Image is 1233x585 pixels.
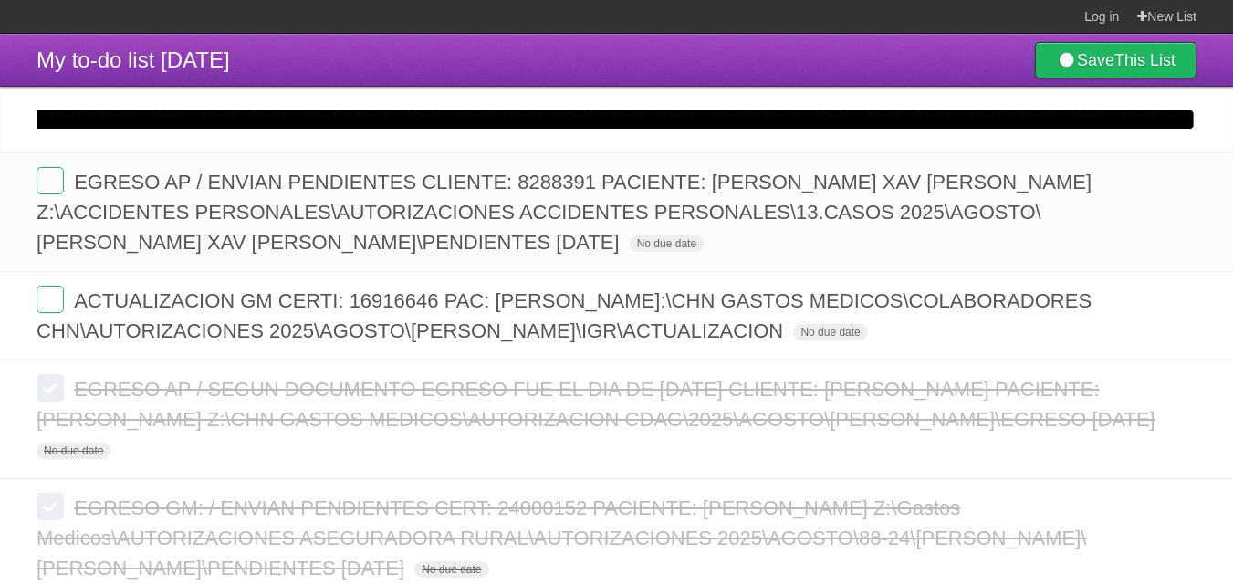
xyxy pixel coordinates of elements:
[37,171,1092,254] span: EGRESO AP / ENVIAN PENDIENTES CLIENTE: 8288391 PACIENTE: [PERSON_NAME] XAV [PERSON_NAME] Z:\ACCID...
[37,378,1160,431] span: EGRESO AP / SEGUN DOCUMENTO EGRESO FUE EL DIA DE [DATE] CLIENTE: [PERSON_NAME] PACIENTE: [PERSON_...
[37,374,64,402] label: Done
[414,561,488,578] span: No due date
[37,47,230,72] span: My to-do list [DATE]
[1114,51,1176,69] b: This List
[37,289,1092,342] span: ACTUALIZACION GM CERTI: 16916646 PAC: [PERSON_NAME]:\CHN GASTOS MEDICOS\COLABORADORES CHN\AUTORIZ...
[37,167,64,194] label: Done
[630,235,704,252] span: No due date
[37,496,1086,580] span: EGRESO GM: / ENVIAN PENDIENTES CERT: 24000152 PACIENTE: [PERSON_NAME] Z:\Gastos Medicos\AUTORIZAC...
[1035,42,1196,78] a: SaveThis List
[37,286,64,313] label: Done
[37,443,110,459] span: No due date
[37,493,64,520] label: Done
[793,324,867,340] span: No due date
